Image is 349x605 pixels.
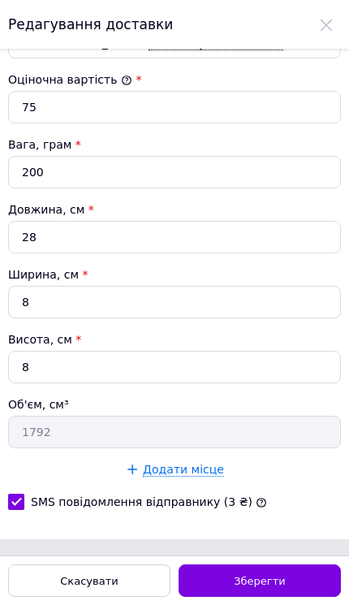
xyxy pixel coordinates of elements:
[31,495,252,508] label: SMS повідомлення відправнику (3 ₴)
[8,333,81,346] label: Висота, см
[143,463,224,477] span: Додати місце
[60,575,118,587] span: Скасувати
[8,16,173,32] span: Редагування доставки
[8,396,341,413] div: Об'єм, см³
[234,575,285,587] span: Зберегти
[8,203,94,216] label: Довжина, см
[8,268,88,281] label: Ширина, см
[8,73,132,86] label: Оціночна вартість
[8,138,81,151] label: Вага, грам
